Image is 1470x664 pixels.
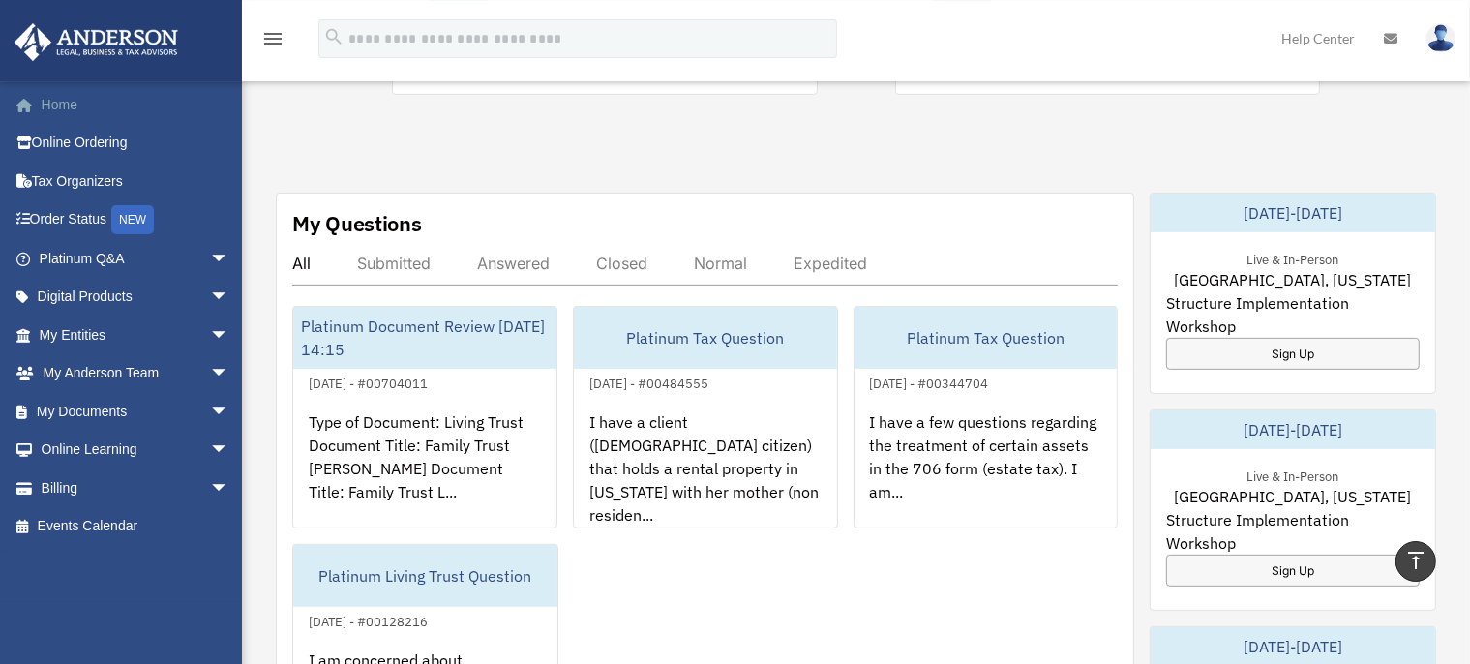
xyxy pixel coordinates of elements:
[596,254,647,273] div: Closed
[210,278,249,317] span: arrow_drop_down
[14,468,258,507] a: Billingarrow_drop_down
[293,307,556,369] div: Platinum Document Review [DATE] 14:15
[14,239,258,278] a: Platinum Q&Aarrow_drop_down
[293,372,443,392] div: [DATE] - #00704011
[14,354,258,393] a: My Anderson Teamarrow_drop_down
[855,307,1118,369] div: Platinum Tax Question
[14,124,258,163] a: Online Ordering
[14,278,258,317] a: Digital Productsarrow_drop_down
[14,200,258,240] a: Order StatusNEW
[854,306,1119,528] a: Platinum Tax Question[DATE] - #00344704I have a few questions regarding the treatment of certain ...
[1151,410,1435,449] div: [DATE]-[DATE]
[261,34,285,50] a: menu
[855,372,1005,392] div: [DATE] - #00344704
[210,468,249,508] span: arrow_drop_down
[292,254,311,273] div: All
[1166,555,1420,587] a: Sign Up
[293,545,557,607] div: Platinum Living Trust Question
[574,372,724,392] div: [DATE] - #00484555
[293,610,443,630] div: [DATE] - #00128216
[261,27,285,50] i: menu
[9,23,184,61] img: Anderson Advisors Platinum Portal
[111,205,154,234] div: NEW
[1404,549,1427,572] i: vertical_align_top
[1166,508,1420,555] span: Structure Implementation Workshop
[14,392,258,431] a: My Documentsarrow_drop_down
[574,395,837,546] div: I have a client ([DEMOGRAPHIC_DATA] citizen) that holds a rental property in [US_STATE] with her ...
[14,507,258,546] a: Events Calendar
[210,239,249,279] span: arrow_drop_down
[210,431,249,470] span: arrow_drop_down
[292,306,557,528] a: Platinum Document Review [DATE] 14:15[DATE] - #00704011Type of Document: Living Trust Document Ti...
[477,254,550,273] div: Answered
[574,307,837,369] div: Platinum Tax Question
[14,431,258,469] a: Online Learningarrow_drop_down
[292,209,422,238] div: My Questions
[1175,268,1412,291] span: [GEOGRAPHIC_DATA], [US_STATE]
[1166,338,1420,370] a: Sign Up
[573,306,838,528] a: Platinum Tax Question[DATE] - #00484555I have a client ([DEMOGRAPHIC_DATA] citizen) that holds a ...
[794,254,867,273] div: Expedited
[1151,194,1435,232] div: [DATE]-[DATE]
[357,254,431,273] div: Submitted
[855,395,1118,546] div: I have a few questions regarding the treatment of certain assets in the 706 form (estate tax). I ...
[1395,541,1436,582] a: vertical_align_top
[210,354,249,394] span: arrow_drop_down
[1166,291,1420,338] span: Structure Implementation Workshop
[210,316,249,355] span: arrow_drop_down
[694,254,747,273] div: Normal
[210,392,249,432] span: arrow_drop_down
[293,395,556,546] div: Type of Document: Living Trust Document Title: Family Trust [PERSON_NAME] Document Title: Family ...
[1175,485,1412,508] span: [GEOGRAPHIC_DATA], [US_STATE]
[14,85,258,124] a: Home
[14,316,258,354] a: My Entitiesarrow_drop_down
[1426,24,1455,52] img: User Pic
[14,162,258,200] a: Tax Organizers
[1232,248,1355,268] div: Live & In-Person
[1232,465,1355,485] div: Live & In-Person
[323,26,345,47] i: search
